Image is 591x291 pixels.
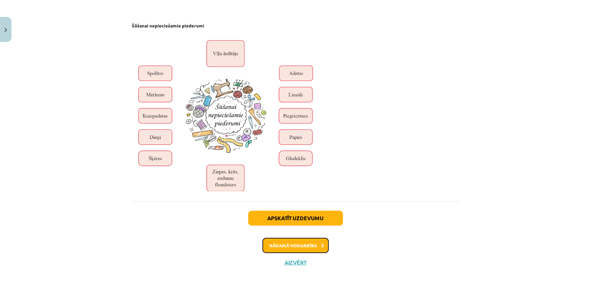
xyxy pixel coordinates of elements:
[262,238,329,253] button: Nākamā nodarbība
[4,28,7,32] img: icon-close-lesson-0947bae3869378f0d4975bcd49f059093ad1ed9edebbc8119c70593378902aed.svg
[283,259,309,266] button: Aizvērt
[132,30,327,191] img: AD_4nXe-NKG0DLx8WwlmhGKZu8gtD_8gHMqvLwna8oX8RWxOUh7E-JANigKDhslZkmxXSPuOJJIZDXTO-gq_y4hXupDQWT4X_...
[132,22,205,28] strong: Šūšanai nepieciešamie piederumi
[248,211,343,226] button: Apskatīt uzdevumu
